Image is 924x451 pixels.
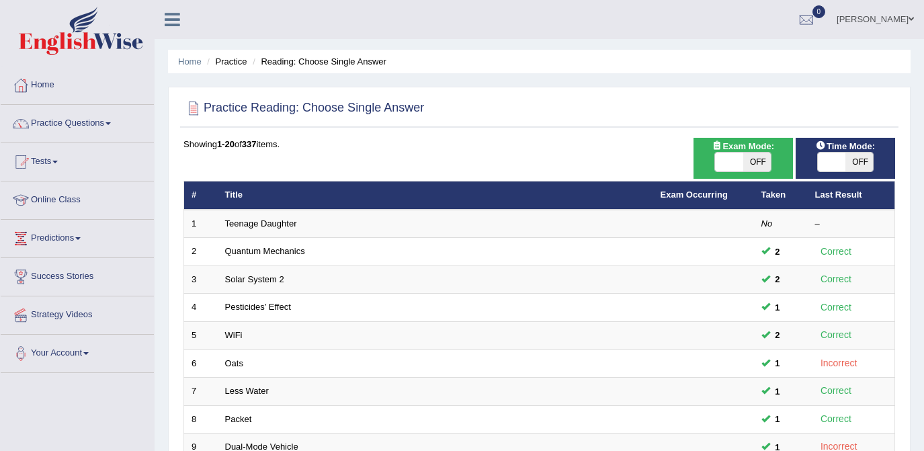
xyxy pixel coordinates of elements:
[770,272,786,286] span: You can still take this question
[184,181,218,210] th: #
[1,296,154,330] a: Strategy Videos
[184,265,218,294] td: 3
[184,238,218,266] td: 2
[815,218,888,231] div: –
[183,98,424,118] h2: Practice Reading: Choose Single Answer
[770,356,786,370] span: You can still take this question
[770,412,786,426] span: You can still take this question
[815,244,857,259] div: Correct
[815,411,857,427] div: Correct
[810,139,880,153] span: Time Mode:
[225,218,297,229] a: Teenage Daughter
[815,383,857,399] div: Correct
[761,218,773,229] em: No
[184,378,218,406] td: 7
[184,294,218,322] td: 4
[1,335,154,368] a: Your Account
[178,56,202,67] a: Home
[1,143,154,177] a: Tests
[770,300,786,315] span: You can still take this question
[184,210,218,238] td: 1
[770,328,786,342] span: You can still take this question
[815,356,863,371] div: Incorrect
[184,405,218,434] td: 8
[225,414,252,424] a: Packet
[225,274,284,284] a: Solar System 2
[225,246,305,256] a: Quantum Mechanics
[661,190,728,200] a: Exam Occurring
[225,386,269,396] a: Less Water
[1,181,154,215] a: Online Class
[218,181,653,210] th: Title
[770,384,786,399] span: You can still take this question
[217,139,235,149] b: 1-20
[1,67,154,100] a: Home
[754,181,808,210] th: Taken
[815,300,857,315] div: Correct
[1,220,154,253] a: Predictions
[845,153,874,171] span: OFF
[815,272,857,287] div: Correct
[815,327,857,343] div: Correct
[812,5,826,18] span: 0
[743,153,771,171] span: OFF
[770,245,786,259] span: You can still take this question
[1,105,154,138] a: Practice Questions
[242,139,257,149] b: 337
[694,138,793,179] div: Show exams occurring in exams
[183,138,895,151] div: Showing of items.
[808,181,895,210] th: Last Result
[225,358,243,368] a: Oats
[225,330,243,340] a: WiFi
[204,55,247,68] li: Practice
[1,258,154,292] a: Success Stories
[225,302,291,312] a: Pesticides’ Effect
[706,139,779,153] span: Exam Mode:
[184,322,218,350] td: 5
[249,55,386,68] li: Reading: Choose Single Answer
[184,350,218,378] td: 6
